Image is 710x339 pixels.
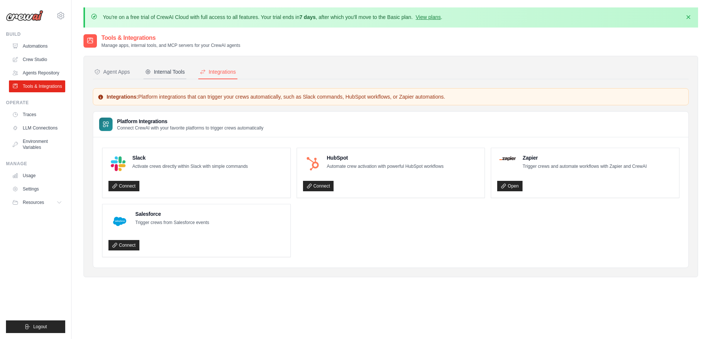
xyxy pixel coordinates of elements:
[9,135,65,153] a: Environment Variables
[9,196,65,208] button: Resources
[94,68,130,76] div: Agent Apps
[23,199,44,205] span: Resources
[497,181,522,191] a: Open
[9,109,65,121] a: Traces
[6,320,65,333] button: Logout
[9,54,65,65] a: Crew Studio
[9,122,65,134] a: LLM Connections
[145,68,185,76] div: Internal Tools
[523,154,647,161] h4: Zapier
[327,163,444,170] p: Automate crew activation with powerful HubSpot workflows
[117,125,264,131] p: Connect CrewAI with your favorite platforms to trigger crews automatically
[143,65,186,79] button: Internal Tools
[111,212,129,230] img: Salesforce Logo
[107,94,138,100] strong: Integrations:
[523,163,647,170] p: Trigger crews and automate workflows with Zapier and CrewAI
[299,14,316,20] strong: 7 days
[132,154,248,161] h4: Slack
[305,156,320,171] img: HubSpot Logo
[101,42,240,48] p: Manage apps, internal tools, and MCP servers for your CrewAI agents
[111,156,126,171] img: Slack Logo
[101,33,240,42] h2: Tools & Integrations
[9,183,65,195] a: Settings
[198,65,237,79] button: Integrations
[103,13,442,21] p: You're on a free trial of CrewAI Cloud with full access to all features. Your trial ends in , aft...
[9,80,65,92] a: Tools & Integrations
[135,210,209,218] h4: Salesforce
[416,14,441,20] a: View plans
[327,154,444,161] h4: HubSpot
[6,161,65,167] div: Manage
[108,181,139,191] a: Connect
[98,93,684,100] p: Platform integrations that can trigger your crews automatically, such as Slack commands, HubSpot ...
[93,65,132,79] button: Agent Apps
[9,67,65,79] a: Agents Repository
[132,163,248,170] p: Activate crews directly within Slack with simple commands
[108,240,139,250] a: Connect
[499,156,516,161] img: Zapier Logo
[117,118,264,125] h3: Platform Integrations
[200,68,236,76] div: Integrations
[135,219,209,227] p: Trigger crews from Salesforce events
[6,10,43,21] img: Logo
[9,170,65,182] a: Usage
[9,40,65,52] a: Automations
[33,324,47,330] span: Logout
[303,181,334,191] a: Connect
[6,31,65,37] div: Build
[6,100,65,106] div: Operate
